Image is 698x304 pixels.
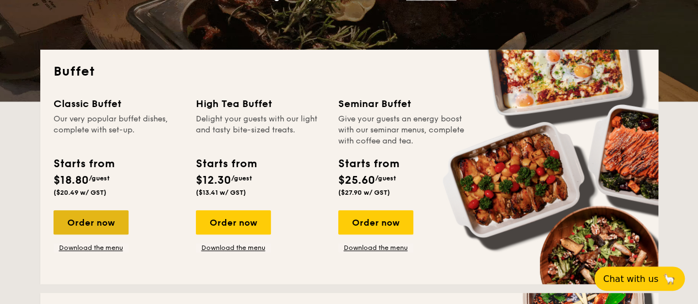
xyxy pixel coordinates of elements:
[54,174,89,187] span: $18.80
[89,174,110,182] span: /guest
[196,96,325,111] div: High Tea Buffet
[338,243,413,252] a: Download the menu
[54,210,129,234] div: Order now
[54,243,129,252] a: Download the menu
[54,63,645,81] h2: Buffet
[594,266,685,291] button: Chat with us🦙
[338,210,413,234] div: Order now
[54,156,114,172] div: Starts from
[338,114,467,147] div: Give your guests an energy boost with our seminar menus, complete with coffee and tea.
[338,156,398,172] div: Starts from
[196,189,246,196] span: ($13.41 w/ GST)
[231,174,252,182] span: /guest
[196,210,271,234] div: Order now
[338,174,375,187] span: $25.60
[54,96,183,111] div: Classic Buffet
[196,174,231,187] span: $12.30
[196,243,271,252] a: Download the menu
[663,273,676,285] span: 🦙
[196,114,325,147] div: Delight your guests with our light and tasty bite-sized treats.
[54,114,183,147] div: Our very popular buffet dishes, complete with set-up.
[338,189,390,196] span: ($27.90 w/ GST)
[54,189,106,196] span: ($20.49 w/ GST)
[375,174,396,182] span: /guest
[603,274,658,284] span: Chat with us
[338,96,467,111] div: Seminar Buffet
[196,156,256,172] div: Starts from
